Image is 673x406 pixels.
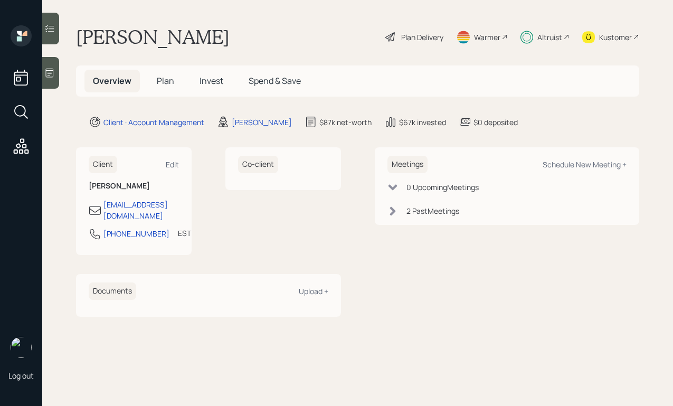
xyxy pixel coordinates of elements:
div: Altruist [537,32,562,43]
span: Invest [200,75,223,87]
div: Warmer [474,32,500,43]
div: [PERSON_NAME] [232,117,292,128]
span: Overview [93,75,131,87]
div: $87k net-worth [319,117,372,128]
h6: Meetings [387,156,428,173]
div: [PHONE_NUMBER] [103,228,169,239]
h6: Client [89,156,117,173]
div: Kustomer [599,32,632,43]
div: Schedule New Meeting + [543,159,627,169]
h6: [PERSON_NAME] [89,182,179,191]
div: 0 Upcoming Meeting s [406,182,479,193]
div: $0 deposited [473,117,518,128]
div: EST [178,228,191,239]
span: Plan [157,75,174,87]
div: 2 Past Meeting s [406,205,459,216]
div: $67k invested [399,117,446,128]
div: Edit [166,159,179,169]
img: robby-grisanti-headshot.png [11,337,32,358]
div: Log out [8,371,34,381]
h1: [PERSON_NAME] [76,25,230,49]
div: Upload + [299,286,328,296]
div: Client · Account Management [103,117,204,128]
div: Plan Delivery [401,32,443,43]
span: Spend & Save [249,75,301,87]
div: [EMAIL_ADDRESS][DOMAIN_NAME] [103,199,179,221]
h6: Co-client [238,156,278,173]
h6: Documents [89,282,136,300]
